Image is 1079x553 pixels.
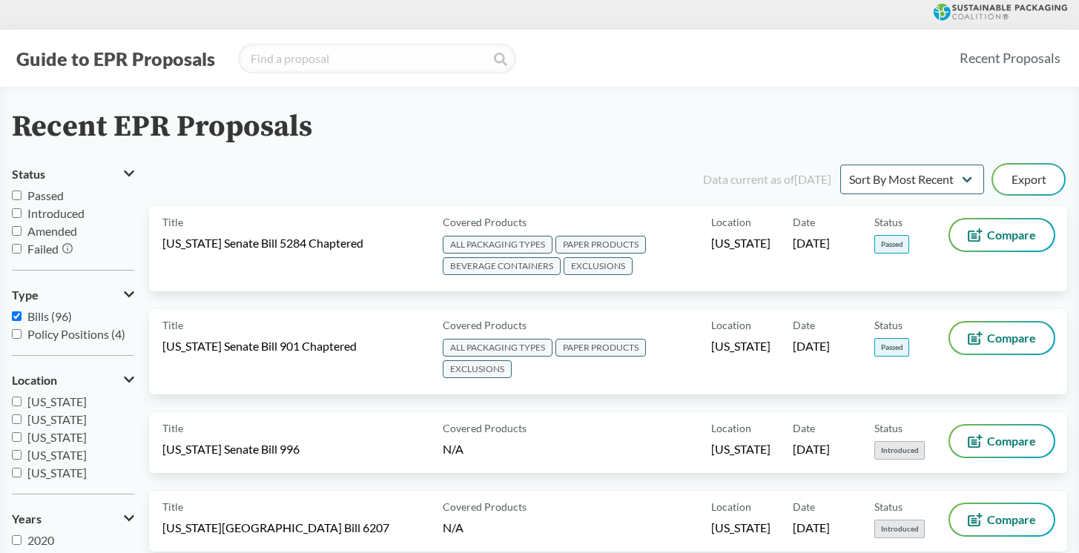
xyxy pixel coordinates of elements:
span: Date [793,214,815,230]
span: [DATE] [793,520,830,536]
input: Introduced [12,208,22,218]
span: Status [874,317,903,333]
span: Compare [987,435,1036,447]
span: BEVERAGE CONTAINERS [443,257,561,275]
a: Recent Proposals [953,42,1067,75]
button: Guide to EPR Proposals [12,47,220,70]
input: [US_STATE] [12,450,22,460]
span: Location [711,499,751,514]
h2: Recent EPR Proposals [12,110,312,144]
span: [DATE] [793,338,830,354]
span: N/A [443,442,463,456]
span: [US_STATE] Senate Bill 901 Chaptered [162,338,357,354]
span: [US_STATE] [711,235,771,251]
span: Policy Positions (4) [27,327,125,341]
span: Location [12,374,57,387]
span: Years [12,512,42,526]
span: Introduced [27,206,85,220]
input: [US_STATE] [12,468,22,477]
input: 2020 [12,535,22,545]
span: Location [711,420,751,436]
input: Passed [12,191,22,200]
span: [US_STATE] [27,430,87,444]
span: [US_STATE] [27,412,87,426]
span: Title [162,499,183,514]
span: Compare [987,229,1036,241]
span: Introduced [874,441,925,460]
span: 2020 [27,533,54,547]
span: [US_STATE] [27,466,87,480]
button: Compare [950,219,1054,251]
span: ALL PACKAGING TYPES [443,236,552,254]
span: Covered Products [443,317,527,333]
span: EXCLUSIONS [443,360,512,378]
span: Status [874,499,903,514]
span: Title [162,317,183,333]
span: [US_STATE] [27,448,87,462]
button: Type [12,282,134,308]
span: Status [874,214,903,230]
input: [US_STATE] [12,397,22,406]
input: Failed [12,244,22,254]
span: [US_STATE][GEOGRAPHIC_DATA] Bill 6207 [162,520,389,536]
span: [US_STATE] [711,441,771,457]
button: Compare [950,504,1054,535]
span: N/A [443,520,463,534]
span: Passed [874,338,909,357]
span: Title [162,214,183,230]
span: Location [711,214,751,230]
span: Passed [27,188,64,202]
button: Compare [950,425,1054,457]
span: Status [12,168,45,181]
span: [US_STATE] [711,520,771,536]
span: Location [711,317,751,333]
span: Passed [874,235,909,254]
span: Compare [987,514,1036,526]
span: Failed [27,242,59,256]
span: Date [793,499,815,514]
span: [DATE] [793,441,830,457]
span: Date [793,420,815,436]
span: Introduced [874,520,925,538]
button: Compare [950,322,1054,354]
input: [US_STATE] [12,432,22,442]
button: Status [12,162,134,187]
input: Policy Positions (4) [12,329,22,339]
span: Date [793,317,815,333]
span: Status [874,420,903,436]
span: Type [12,288,39,302]
span: PAPER PRODUCTS [555,236,646,254]
span: ALL PACKAGING TYPES [443,339,552,357]
span: [US_STATE] Senate Bill 5284 Chaptered [162,235,363,251]
span: [US_STATE] Senate Bill 996 [162,441,300,457]
button: Location [12,368,134,393]
input: [US_STATE] [12,414,22,424]
span: [US_STATE] [711,338,771,354]
input: Amended [12,226,22,236]
button: Export [993,165,1064,194]
input: Bills (96) [12,311,22,321]
div: Data current as of [DATE] [703,170,831,188]
span: Covered Products [443,420,527,436]
span: Amended [27,224,77,238]
span: [US_STATE] [27,394,87,408]
span: [DATE] [793,235,830,251]
span: PAPER PRODUCTS [555,339,646,357]
span: EXCLUSIONS [564,257,633,275]
input: Find a proposal [238,44,516,73]
button: Years [12,506,134,532]
span: Title [162,420,183,436]
span: Compare [987,332,1036,344]
span: Covered Products [443,499,527,514]
span: Covered Products [443,214,527,230]
span: Bills (96) [27,309,72,323]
